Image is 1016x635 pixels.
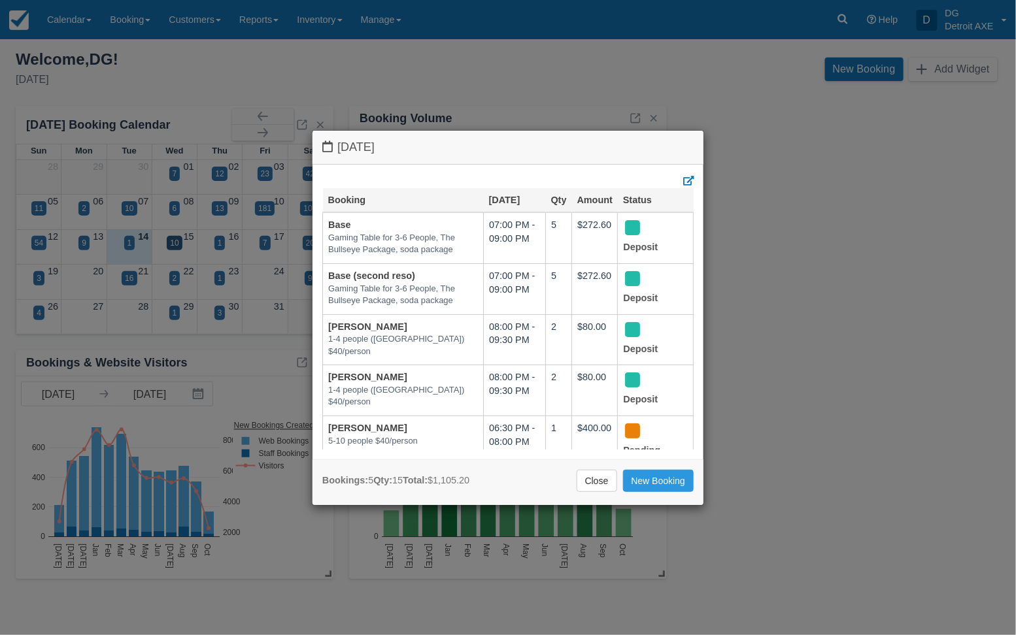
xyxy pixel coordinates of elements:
td: $80.00 [572,365,618,416]
td: 07:00 PM - 09:00 PM [484,263,546,314]
a: New Booking [623,470,694,492]
a: Qty [551,195,567,205]
strong: Bookings: [322,475,368,485]
div: 5 15 $1,105.20 [322,474,469,487]
a: Booking [328,195,366,205]
em: 1-4 people ([GEOGRAPHIC_DATA]) $40/person [328,384,478,408]
a: Close [577,470,617,492]
em: 1-4 people ([GEOGRAPHIC_DATA]) $40/person [328,333,478,357]
strong: Qty: [373,475,392,485]
td: $80.00 [572,314,618,365]
a: Base [328,220,350,230]
td: 1 [546,416,572,467]
td: 2 [546,314,572,365]
a: [PERSON_NAME] [328,372,407,382]
td: 06:30 PM - 08:00 PM [484,416,546,467]
em: 5-10 people $40/person [328,435,478,448]
em: Gaming Table for 3-6 People, The Bullseye Package, soda package [328,232,478,256]
div: Deposit [623,269,676,309]
td: 5 [546,212,572,263]
div: Pending [623,421,676,461]
a: [PERSON_NAME] [328,423,407,433]
strong: Total: [403,475,428,485]
td: 08:00 PM - 09:30 PM [484,365,546,416]
a: Base (second reso) [328,270,415,281]
td: 2 [546,365,572,416]
td: 07:00 PM - 09:00 PM [484,212,546,263]
a: Status [623,195,652,205]
a: [PERSON_NAME] [328,321,407,332]
a: [DATE] [489,195,520,205]
div: Deposit [623,370,676,410]
td: 5 [546,263,572,314]
div: Deposit [623,218,676,258]
td: 08:00 PM - 09:30 PM [484,314,546,365]
a: Amount [577,195,613,205]
div: Deposit [623,320,676,360]
td: $272.60 [572,212,618,263]
td: $400.00 [572,416,618,467]
td: $272.60 [572,263,618,314]
h4: [DATE] [322,140,694,154]
em: Gaming Table for 3-6 People, The Bullseye Package, soda package [328,283,478,307]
